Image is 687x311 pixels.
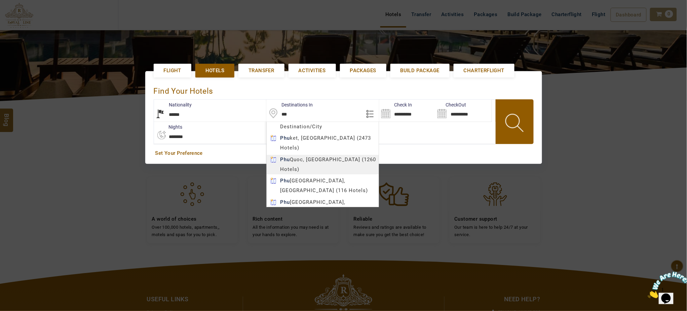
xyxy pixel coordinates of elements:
[249,67,274,74] span: Transfer
[164,67,181,74] span: Flight
[280,199,290,205] b: Phu
[267,155,379,174] div: Quoc, [GEOGRAPHIC_DATA] (1260 Hotels)
[390,64,450,78] a: Build Package
[340,64,386,78] a: Packages
[280,135,290,141] b: Phu
[154,101,192,108] label: Nationality
[3,3,5,8] span: 1
[155,150,532,157] a: Set Your Preference
[267,122,379,132] div: Destination/City
[154,80,534,99] div: Find Your Hotels
[299,67,326,74] span: Activities
[280,178,290,184] b: Phu
[350,67,376,74] span: Packages
[3,3,44,29] img: Chat attention grabber
[205,67,224,74] span: Hotels
[195,64,234,78] a: Hotels
[379,100,435,122] input: Search
[289,64,336,78] a: Activities
[154,64,191,78] a: Flight
[645,269,687,301] iframe: chat widget
[454,64,514,78] a: Charterflight
[265,124,295,130] label: Rooms
[267,176,379,195] div: [GEOGRAPHIC_DATA], [GEOGRAPHIC_DATA] (116 Hotels)
[379,101,412,108] label: Check In
[267,197,379,217] div: [GEOGRAPHIC_DATA], [GEOGRAPHIC_DATA] (40 Hotels)
[238,64,284,78] a: Transfer
[464,67,504,74] span: Charterflight
[400,67,440,74] span: Build Package
[435,101,466,108] label: CheckOut
[154,124,183,130] label: nights
[267,133,379,153] div: ket, [GEOGRAPHIC_DATA] (2473 Hotels)
[266,101,313,108] label: Destinations In
[435,100,492,122] input: Search
[280,157,290,163] b: Phu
